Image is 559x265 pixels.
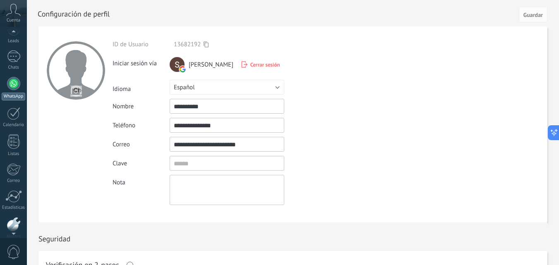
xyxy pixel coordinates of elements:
div: Listas [2,151,26,157]
div: Chats [2,65,26,70]
div: Idioma [113,82,170,93]
div: WhatsApp [2,93,25,100]
span: 13682192 [174,41,201,48]
div: ID de Usuario [113,41,170,48]
div: Nombre [113,103,170,110]
div: Correo [113,141,170,148]
button: Español [170,80,284,95]
div: Nota [113,175,170,186]
h1: Seguridad [38,234,70,244]
span: Cerrar sesión [250,61,280,68]
div: Correo [2,178,26,184]
div: Calendario [2,122,26,128]
div: Estadísticas [2,205,26,210]
span: Español [174,84,195,91]
div: Teléfono [113,122,170,129]
span: Cuenta [7,18,20,23]
div: Iniciar sesión vía [113,56,170,67]
div: Leads [2,38,26,44]
span: [PERSON_NAME] [189,61,233,69]
div: Clave [113,160,170,167]
button: Guardar [519,7,547,22]
span: Guardar [523,12,543,18]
